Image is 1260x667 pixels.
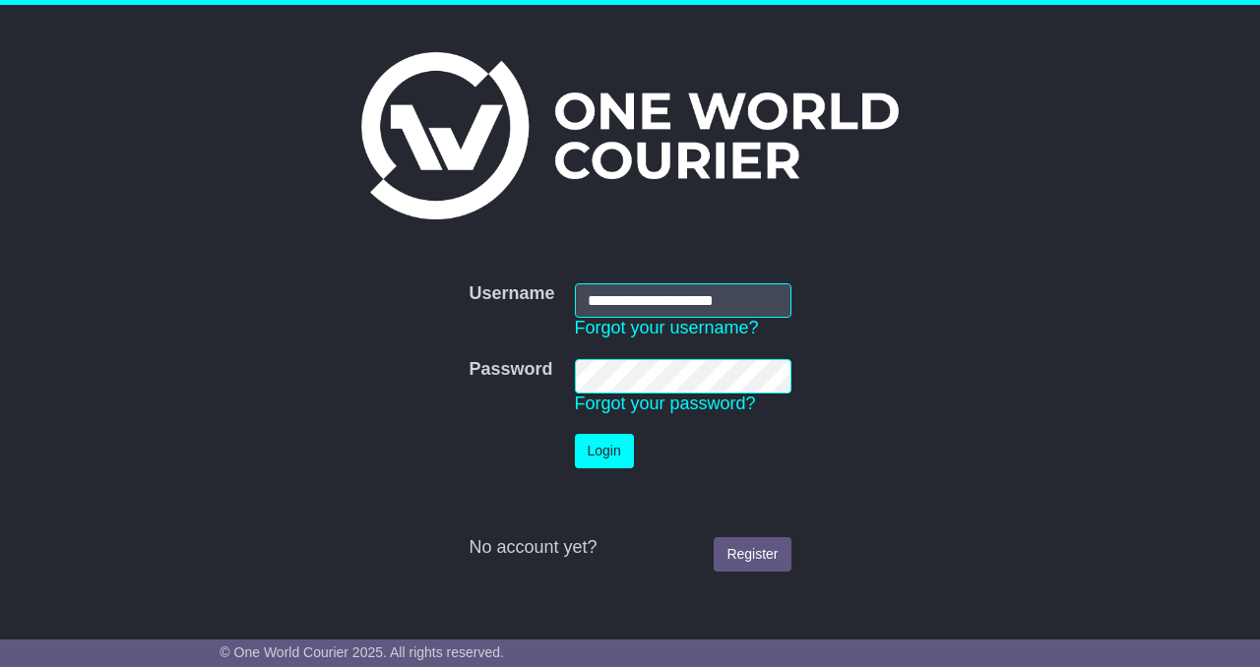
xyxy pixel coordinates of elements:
[575,394,756,413] a: Forgot your password?
[714,537,790,572] a: Register
[469,537,790,559] div: No account yet?
[361,52,899,219] img: One World
[575,434,634,468] button: Login
[220,644,504,660] span: © One World Courier 2025. All rights reserved.
[575,318,759,337] a: Forgot your username?
[469,283,554,305] label: Username
[469,359,552,381] label: Password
